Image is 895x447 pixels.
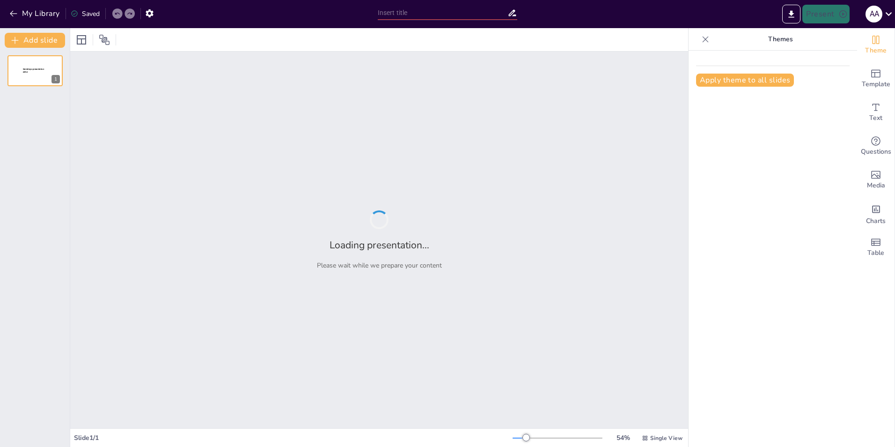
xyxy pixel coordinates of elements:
div: A A [866,6,882,22]
button: Apply theme to all slides [696,74,794,87]
div: 1 [7,55,63,86]
div: Add a table [857,231,895,264]
div: Add text boxes [857,96,895,129]
button: Export to PowerPoint [782,5,800,23]
button: Present [802,5,849,23]
span: Template [862,79,890,89]
button: My Library [7,6,64,21]
div: Change the overall theme [857,28,895,62]
h2: Loading presentation... [330,238,429,252]
span: Questions [861,147,891,157]
div: Get real-time input from your audience [857,129,895,163]
div: Add images, graphics, shapes or video [857,163,895,197]
div: 1 [51,75,60,83]
span: Table [867,248,884,258]
div: Slide 1 / 1 [74,433,513,442]
div: Saved [71,9,100,18]
div: Layout [74,32,89,47]
span: Sendsteps presentation editor [23,68,44,73]
span: Text [869,113,882,123]
div: Add ready made slides [857,62,895,96]
span: Single View [650,434,682,442]
span: Position [99,34,110,45]
span: Charts [866,216,886,226]
button: A A [866,5,882,23]
p: Themes [713,28,848,51]
button: Add slide [5,33,65,48]
div: 54 % [612,433,634,442]
span: Media [867,180,885,191]
span: Theme [865,45,887,56]
p: Please wait while we prepare your content [317,261,442,270]
div: Add charts and graphs [857,197,895,231]
input: Insert title [378,6,508,20]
